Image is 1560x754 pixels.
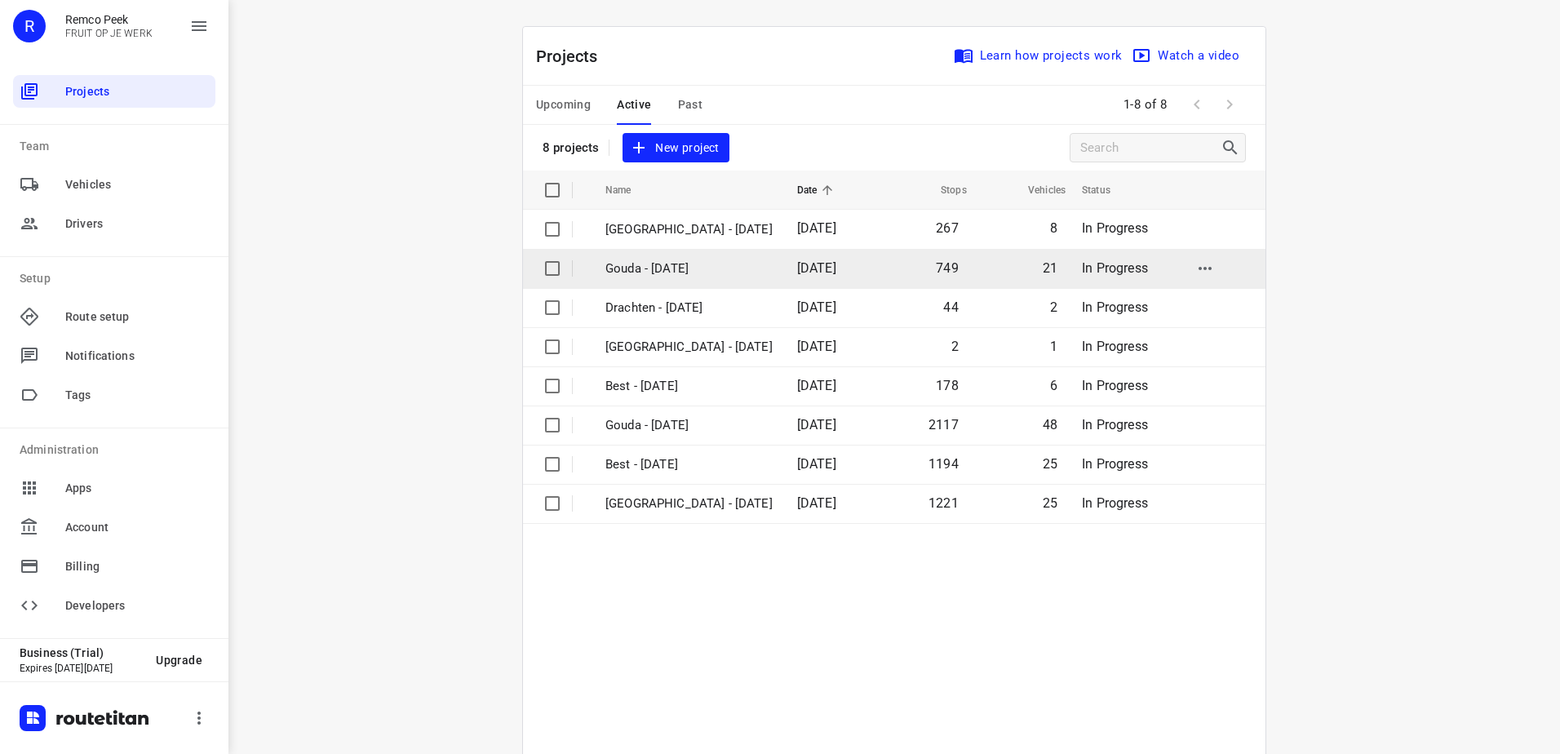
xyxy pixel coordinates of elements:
span: New project [632,138,719,158]
span: Drivers [65,215,209,233]
span: 48 [1043,417,1057,432]
span: [DATE] [797,417,836,432]
p: Antwerpen - Thursday [605,338,773,357]
span: Developers [65,597,209,614]
div: Vehicles [13,168,215,201]
div: Search [1221,138,1245,157]
span: Vehicles [65,176,209,193]
div: Billing [13,550,215,583]
span: 1194 [928,456,959,472]
div: Tags [13,379,215,411]
span: Vehicles [1007,180,1066,200]
div: Route setup [13,300,215,333]
div: Drivers [13,207,215,240]
div: Developers [13,589,215,622]
span: In Progress [1082,495,1148,511]
span: In Progress [1082,417,1148,432]
span: Previous Page [1181,88,1213,121]
span: Date [797,180,839,200]
span: [DATE] [797,299,836,315]
span: Next Page [1213,88,1246,121]
p: Best - Wednesday [605,455,773,474]
span: 25 [1043,495,1057,511]
p: FRUIT OP JE WERK [65,28,153,39]
p: Zwolle - Wednesday [605,495,773,513]
span: Notifications [65,348,209,365]
span: [DATE] [797,456,836,472]
div: Account [13,511,215,543]
span: Tags [65,387,209,404]
span: [DATE] [797,339,836,354]
span: In Progress [1082,456,1148,472]
p: Setup [20,270,215,287]
span: 267 [936,220,959,236]
p: Remco Peek [65,13,153,26]
span: [DATE] [797,220,836,236]
div: R [13,10,46,42]
span: 1-8 of 8 [1117,87,1174,122]
p: Administration [20,441,215,459]
span: In Progress [1082,339,1148,354]
span: In Progress [1082,260,1148,276]
div: Notifications [13,339,215,372]
p: Expires [DATE][DATE] [20,663,143,674]
p: Gouda - Wednesday [605,416,773,435]
p: Best - Thursday [605,377,773,396]
input: Search projects [1080,135,1221,161]
span: 2 [1050,299,1057,315]
span: In Progress [1082,220,1148,236]
p: Zwolle - Thursday [605,220,773,239]
span: 749 [936,260,959,276]
span: [DATE] [797,495,836,511]
p: Gouda - Thursday [605,259,773,278]
span: Upgrade [156,654,202,667]
span: Projects [65,83,209,100]
span: Account [65,519,209,536]
span: 6 [1050,378,1057,393]
span: Status [1082,180,1132,200]
span: [DATE] [797,378,836,393]
p: Business (Trial) [20,646,143,659]
p: Projects [536,44,611,69]
span: 21 [1043,260,1057,276]
span: Active [617,95,651,115]
span: Past [678,95,703,115]
span: 178 [936,378,959,393]
button: Upgrade [143,645,215,675]
span: In Progress [1082,378,1148,393]
span: Upcoming [536,95,591,115]
span: 8 [1050,220,1057,236]
p: 8 projects [543,140,599,155]
span: 1 [1050,339,1057,354]
span: 2 [951,339,959,354]
span: Apps [65,480,209,497]
div: Projects [13,75,215,108]
p: Team [20,138,215,155]
span: [DATE] [797,260,836,276]
button: New project [623,133,729,163]
div: Apps [13,472,215,504]
p: Drachten - [DATE] [605,299,773,317]
span: Name [605,180,653,200]
span: 25 [1043,456,1057,472]
span: In Progress [1082,299,1148,315]
span: 1221 [928,495,959,511]
span: Route setup [65,308,209,326]
span: 44 [943,299,958,315]
span: Billing [65,558,209,575]
span: Stops [920,180,967,200]
span: 2117 [928,417,959,432]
